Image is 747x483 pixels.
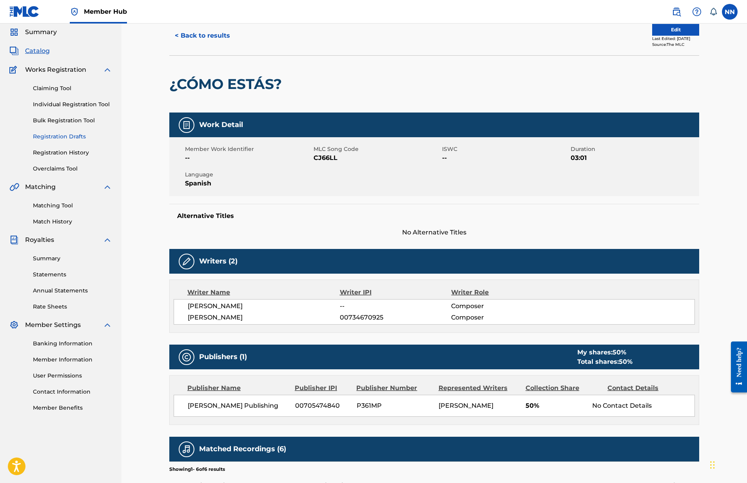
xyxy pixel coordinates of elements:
div: No Contact Details [592,401,694,410]
img: Matched Recordings [182,445,191,454]
span: Language [185,171,312,179]
div: Last Edited: [DATE] [652,36,699,42]
button: Edit [652,24,699,36]
span: Composer [451,313,553,322]
a: Contact Information [33,388,112,396]
a: Individual Registration Tool [33,100,112,109]
a: SummarySummary [9,27,57,37]
img: Catalog [9,46,19,56]
div: Total shares: [577,357,633,367]
img: expand [103,182,112,192]
img: MLC Logo [9,6,40,17]
a: Registration Drafts [33,133,112,141]
a: CatalogCatalog [9,46,50,56]
img: Member Settings [9,320,19,330]
div: Drag [710,453,715,477]
span: MLC Song Code [314,145,440,153]
span: Composer [451,301,553,311]
img: expand [103,65,112,74]
h5: Writers (2) [199,257,238,266]
iframe: Resource Center [725,334,747,399]
a: Bulk Registration Tool [33,116,112,125]
span: Royalties [25,235,54,245]
img: Publishers [182,352,191,362]
span: Duration [571,145,697,153]
div: Help [689,4,705,20]
img: expand [103,320,112,330]
span: CJ66LL [314,153,440,163]
img: Royalties [9,235,19,245]
img: search [672,7,681,16]
span: 50% [526,401,586,410]
span: [PERSON_NAME] [188,301,340,311]
a: Match History [33,218,112,226]
span: Works Registration [25,65,86,74]
a: Public Search [669,4,684,20]
div: User Menu [722,4,738,20]
img: Works Registration [9,65,20,74]
img: Work Detail [182,120,191,130]
a: Summary [33,254,112,263]
span: [PERSON_NAME] [439,402,493,409]
a: Banking Information [33,340,112,348]
h2: ¿CÓMO ESTÁS? [169,75,286,93]
span: Catalog [25,46,50,56]
div: Contact Details [607,383,684,393]
div: Source: The MLC [652,42,699,47]
div: Writer Name [187,288,340,297]
a: User Permissions [33,372,112,380]
span: No Alternative Titles [169,228,699,237]
h5: Work Detail [199,120,243,129]
div: Represented Writers [439,383,520,393]
h5: Matched Recordings (6) [199,445,286,454]
img: Writers [182,257,191,266]
iframe: Chat Widget [708,445,747,483]
a: Member Benefits [33,404,112,412]
span: ISWC [442,145,569,153]
img: help [692,7,702,16]
span: P361MP [357,401,433,410]
div: My shares: [577,348,633,357]
span: Member Settings [25,320,81,330]
span: Member Hub [84,7,127,16]
div: Publisher IPI [295,383,350,393]
p: Showing 1 - 6 of 6 results [169,466,225,473]
a: Matching Tool [33,202,112,210]
a: Claiming Tool [33,84,112,93]
span: [PERSON_NAME] Publishing [188,401,289,410]
img: Top Rightsholder [70,7,79,16]
h5: Publishers (1) [199,352,247,361]
span: Member Work Identifier [185,145,312,153]
span: -- [340,301,451,311]
div: Writer Role [451,288,553,297]
a: Member Information [33,356,112,364]
div: Collection Share [526,383,602,393]
span: -- [442,153,569,163]
a: Overclaims Tool [33,165,112,173]
img: Matching [9,182,19,192]
div: Publisher Number [356,383,432,393]
a: Registration History [33,149,112,157]
span: Matching [25,182,56,192]
span: Spanish [185,179,312,188]
h5: Alternative Titles [177,212,691,220]
span: 00734670925 [340,313,451,322]
div: Writer IPI [340,288,451,297]
span: [PERSON_NAME] [188,313,340,322]
span: Summary [25,27,57,37]
span: 00705474840 [295,401,351,410]
a: Rate Sheets [33,303,112,311]
div: Notifications [709,8,717,16]
div: Publisher Name [187,383,289,393]
span: 50 % [613,349,626,356]
span: 03:01 [571,153,697,163]
img: expand [103,235,112,245]
span: -- [185,153,312,163]
button: < Back to results [169,26,236,45]
span: 50 % [619,358,633,365]
a: Annual Statements [33,287,112,295]
a: Statements [33,271,112,279]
